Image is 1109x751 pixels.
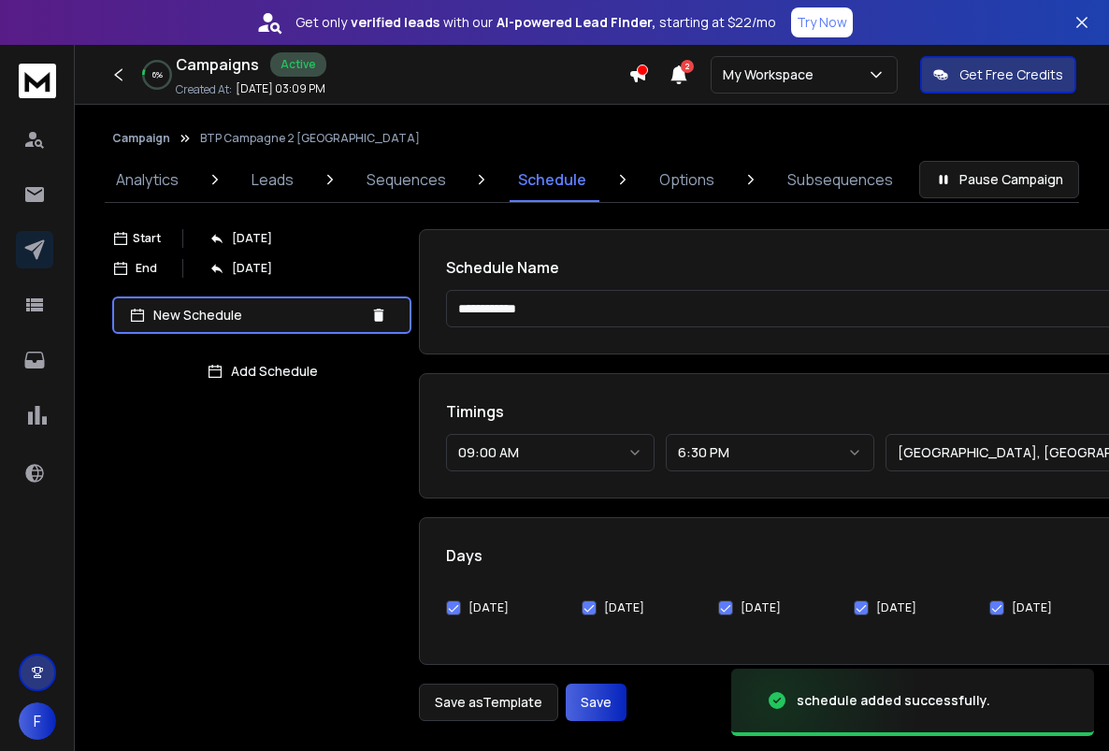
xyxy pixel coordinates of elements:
[518,168,586,191] p: Schedule
[666,434,874,471] button: 6:30 PM
[355,157,457,202] a: Sequences
[468,600,509,615] label: [DATE]
[30,49,45,64] img: website_grey.svg
[240,157,305,202] a: Leads
[604,600,644,615] label: [DATE]
[19,702,56,740] button: F
[648,157,726,202] a: Options
[153,306,363,325] p: New Schedule
[920,56,1076,94] button: Get Free Credits
[776,157,904,202] a: Subsequences
[71,110,167,123] div: Domain Overview
[659,168,714,191] p: Options
[367,168,446,191] p: Sequences
[136,261,157,276] p: End
[116,168,179,191] p: Analytics
[49,49,133,64] div: Domain: [URL]
[112,131,170,146] button: Campaign
[232,261,272,276] p: [DATE]
[105,157,190,202] a: Analytics
[133,231,161,246] p: Start
[270,52,326,77] div: Active
[112,353,411,390] button: Add Schedule
[797,13,847,32] p: Try Now
[566,684,627,721] button: Save
[787,168,893,191] p: Subsequences
[295,13,776,32] p: Get only with our starting at $22/mo
[186,108,201,123] img: tab_keywords_by_traffic_grey.svg
[741,600,781,615] label: [DATE]
[50,108,65,123] img: tab_domain_overview_orange.svg
[791,7,853,37] button: Try Now
[200,131,420,146] p: BTP Campagne 2 [GEOGRAPHIC_DATA]
[176,53,259,76] h1: Campaigns
[232,231,272,246] p: [DATE]
[236,81,325,96] p: [DATE] 03:09 PM
[30,30,45,45] img: logo_orange.svg
[351,13,439,32] strong: verified leads
[419,684,558,721] button: Save asTemplate
[152,69,163,80] p: 6 %
[497,13,655,32] strong: AI-powered Lead Finder,
[52,30,92,45] div: v 4.0.25
[19,64,56,98] img: logo
[797,691,990,710] div: schedule added successfully.
[681,60,694,73] span: 2
[207,110,315,123] div: Keywords by Traffic
[876,600,916,615] label: [DATE]
[723,65,821,84] p: My Workspace
[1012,600,1052,615] label: [DATE]
[919,161,1079,198] button: Pause Campaign
[446,434,655,471] button: 09:00 AM
[507,157,598,202] a: Schedule
[176,82,232,97] p: Created At:
[959,65,1063,84] p: Get Free Credits
[252,168,294,191] p: Leads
